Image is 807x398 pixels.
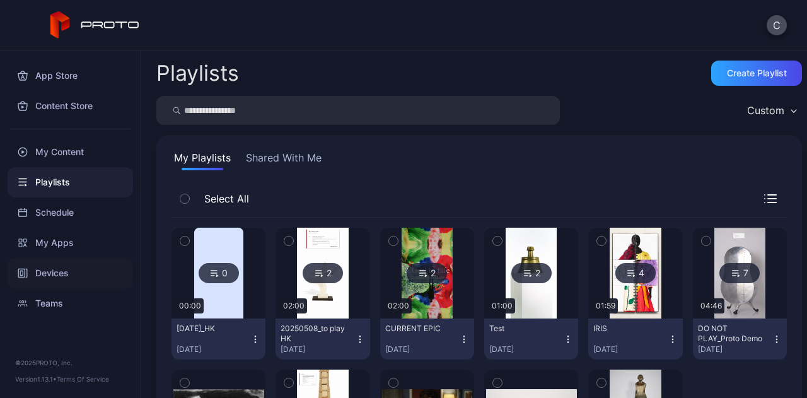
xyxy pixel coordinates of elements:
[693,319,787,360] button: DO NOT PLAY_Proto Demo[DATE]
[156,62,239,85] h2: Playlists
[171,319,265,360] button: [DATE]_HK[DATE]
[719,263,760,283] div: 7
[177,298,204,313] div: 00:00
[276,319,369,360] button: 20250508_to play HK[DATE]
[593,324,663,334] div: IRIS
[407,263,447,283] div: 2
[8,137,133,167] a: My Content
[8,228,133,258] a: My Apps
[8,91,133,121] a: Content Store
[767,15,787,35] button: C
[8,258,133,288] a: Devices
[8,197,133,228] a: Schedule
[177,344,250,354] div: [DATE]
[698,324,767,344] div: DO NOT PLAY_Proto Demo
[711,61,802,86] button: Create Playlist
[15,375,57,383] span: Version 1.13.1 •
[747,104,784,117] div: Custom
[57,375,109,383] a: Terms Of Service
[489,344,563,354] div: [DATE]
[15,358,125,368] div: © 2025 PROTO, Inc.
[385,344,459,354] div: [DATE]
[281,298,307,313] div: 02:00
[281,324,350,344] div: 20250508_to play HK
[727,68,787,78] div: Create Playlist
[741,96,802,125] button: Custom
[8,167,133,197] a: Playlists
[8,288,133,319] a: Teams
[484,319,578,360] button: Test[DATE]
[303,263,343,283] div: 2
[171,150,233,170] button: My Playlists
[588,319,682,360] button: IRIS[DATE]
[8,61,133,91] a: App Store
[593,344,667,354] div: [DATE]
[199,263,239,283] div: 0
[511,263,552,283] div: 2
[198,191,249,206] span: Select All
[380,319,474,360] button: CURRENT EPIC[DATE]
[385,298,412,313] div: 02:00
[489,298,515,313] div: 01:00
[593,298,618,313] div: 01:59
[177,324,246,334] div: 2025Sep23_HK
[243,150,324,170] button: Shared With Me
[698,298,724,313] div: 04:46
[698,344,772,354] div: [DATE]
[489,324,559,334] div: Test
[615,263,656,283] div: 4
[385,324,455,334] div: CURRENT EPIC
[281,344,354,354] div: [DATE]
